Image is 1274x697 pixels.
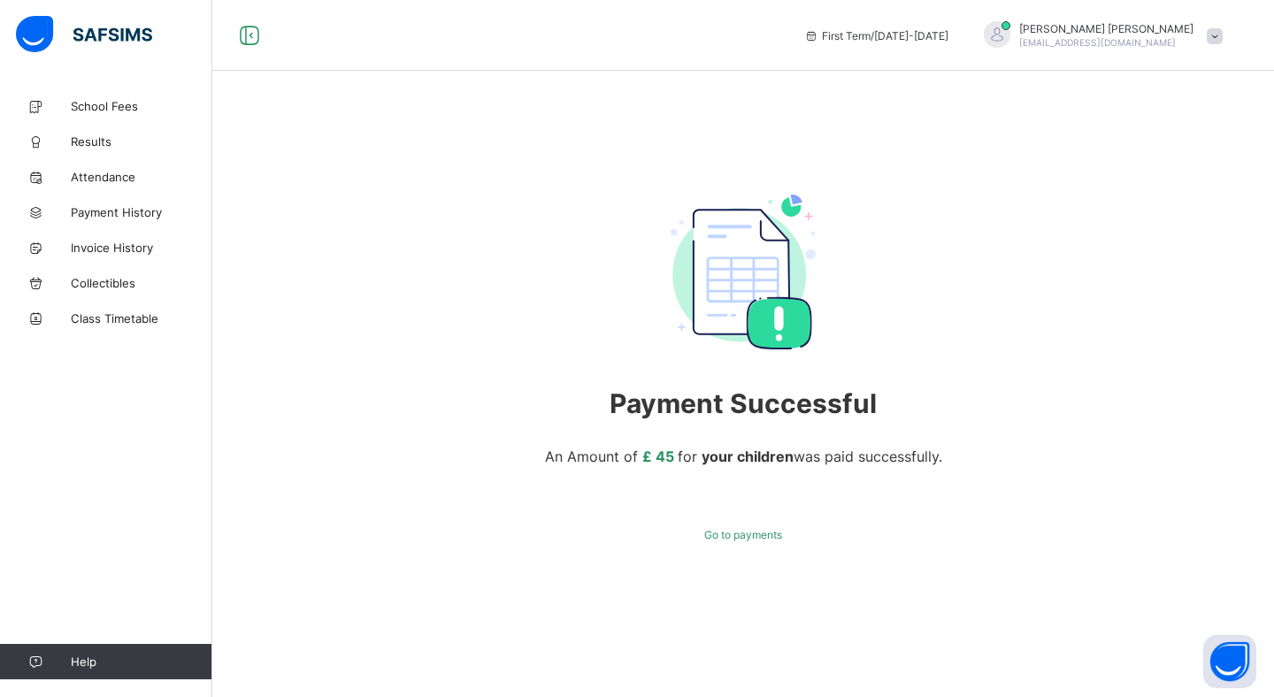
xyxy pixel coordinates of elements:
span: [PERSON_NAME] [PERSON_NAME] [1019,22,1193,35]
span: School Fees [71,99,212,113]
span: your children [702,448,794,465]
img: safsims [16,16,152,53]
span: Go to payments [704,528,782,541]
button: Open asap [1203,635,1256,688]
div: MohammedAbdul Mukith [966,21,1232,50]
span: Invoice History [71,241,212,255]
img: payment_success.97cebfd57f3ce00da90e96fca70bf2c8.svg [671,195,816,348]
span: An Amount of for was paid successfully. [545,448,942,465]
span: Results [71,134,212,149]
span: Attendance [71,170,212,184]
span: £ 45 [642,448,674,465]
span: Payment History [71,205,212,219]
span: Payment Successful [543,387,942,419]
span: [EMAIL_ADDRESS][DOMAIN_NAME] [1019,37,1176,48]
span: Collectibles [71,276,212,290]
span: session/term information [804,29,948,42]
span: Help [71,655,211,669]
span: Class Timetable [71,311,212,326]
